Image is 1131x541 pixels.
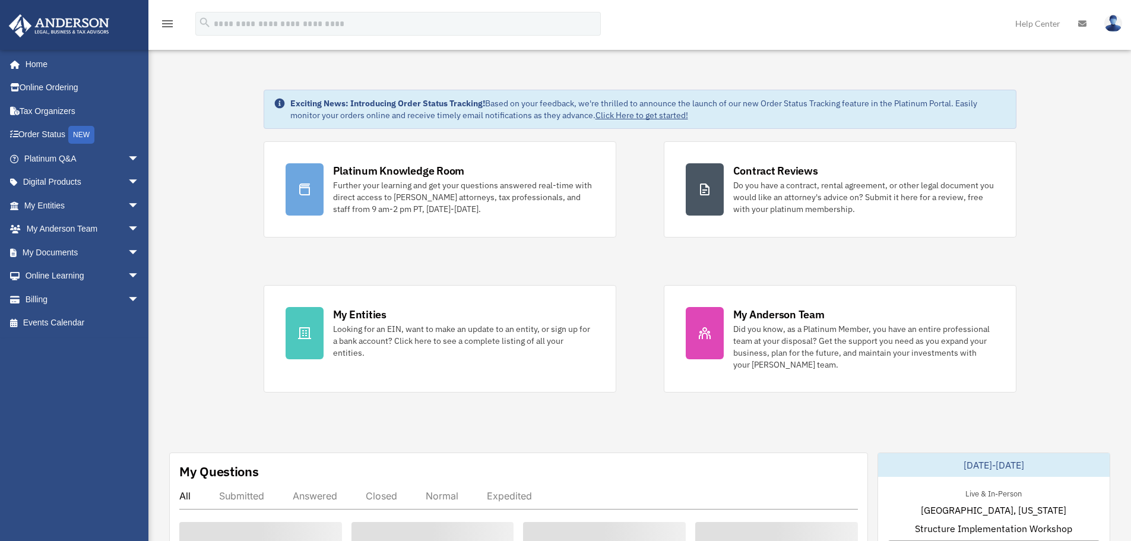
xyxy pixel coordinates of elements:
span: arrow_drop_down [128,194,151,218]
div: Answered [293,490,337,502]
a: Order StatusNEW [8,123,157,147]
div: My Anderson Team [733,307,825,322]
i: search [198,16,211,29]
div: Based on your feedback, we're thrilled to announce the launch of our new Order Status Tracking fe... [290,97,1006,121]
i: menu [160,17,175,31]
div: [DATE]-[DATE] [878,453,1110,477]
div: My Entities [333,307,386,322]
div: Expedited [487,490,532,502]
a: Events Calendar [8,311,157,335]
a: Online Ordering [8,76,157,100]
span: arrow_drop_down [128,217,151,242]
a: My Documentsarrow_drop_down [8,241,157,264]
div: Looking for an EIN, want to make an update to an entity, or sign up for a bank account? Click her... [333,323,594,359]
span: arrow_drop_down [128,241,151,265]
a: Digital Productsarrow_drop_down [8,170,157,194]
a: My Entitiesarrow_drop_down [8,194,157,217]
div: Further your learning and get your questions answered real-time with direct access to [PERSON_NAM... [333,179,594,215]
span: arrow_drop_down [128,264,151,289]
span: arrow_drop_down [128,287,151,312]
div: My Questions [179,463,259,480]
a: Contract Reviews Do you have a contract, rental agreement, or other legal document you would like... [664,141,1016,238]
a: My Entities Looking for an EIN, want to make an update to an entity, or sign up for a bank accoun... [264,285,616,393]
a: Click Here to get started! [595,110,688,121]
a: Online Learningarrow_drop_down [8,264,157,288]
div: All [179,490,191,502]
a: My Anderson Team Did you know, as a Platinum Member, you have an entire professional team at your... [664,285,1016,393]
div: Platinum Knowledge Room [333,163,465,178]
div: Submitted [219,490,264,502]
div: Do you have a contract, rental agreement, or other legal document you would like an attorney's ad... [733,179,994,215]
div: Normal [426,490,458,502]
div: Closed [366,490,397,502]
strong: Exciting News: Introducing Order Status Tracking! [290,98,485,109]
div: Live & In-Person [956,486,1031,499]
span: Structure Implementation Workshop [915,521,1072,536]
div: Did you know, as a Platinum Member, you have an entire professional team at your disposal? Get th... [733,323,994,371]
a: My Anderson Teamarrow_drop_down [8,217,157,241]
a: Billingarrow_drop_down [8,287,157,311]
span: arrow_drop_down [128,147,151,171]
a: menu [160,21,175,31]
img: Anderson Advisors Platinum Portal [5,14,113,37]
div: NEW [68,126,94,144]
a: Home [8,52,151,76]
img: User Pic [1104,15,1122,32]
a: Tax Organizers [8,99,157,123]
span: [GEOGRAPHIC_DATA], [US_STATE] [921,503,1066,517]
a: Platinum Q&Aarrow_drop_down [8,147,157,170]
span: arrow_drop_down [128,170,151,195]
a: Platinum Knowledge Room Further your learning and get your questions answered real-time with dire... [264,141,616,238]
div: Contract Reviews [733,163,818,178]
